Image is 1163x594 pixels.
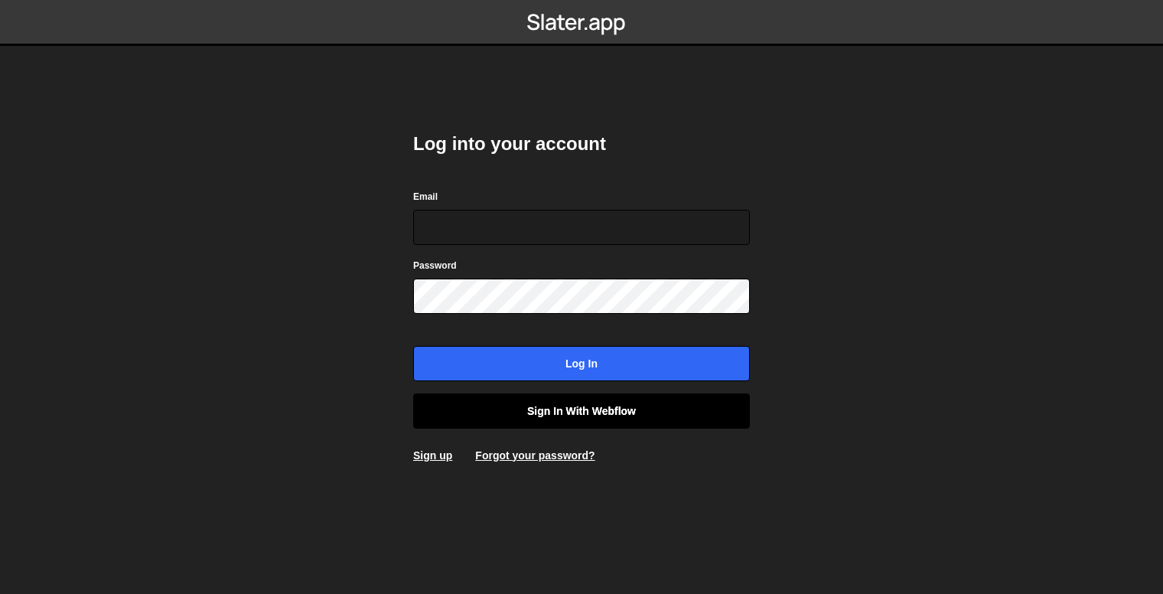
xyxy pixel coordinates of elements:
label: Password [413,258,457,273]
a: Sign up [413,449,452,462]
label: Email [413,189,438,204]
a: Forgot your password? [475,449,595,462]
h2: Log into your account [413,132,750,156]
input: Log in [413,346,750,381]
a: Sign in with Webflow [413,393,750,429]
